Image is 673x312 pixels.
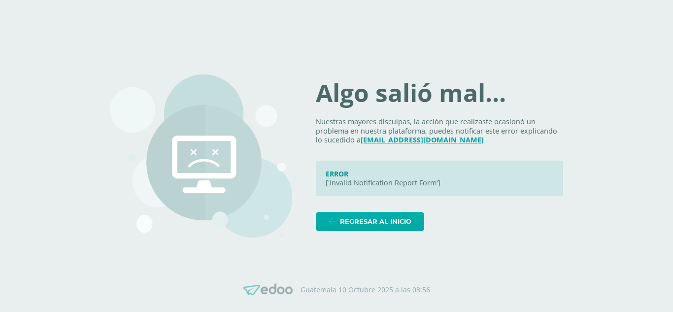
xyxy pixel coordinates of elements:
[340,212,411,231] span: Regresar al inicio
[316,81,563,105] h1: Algo salió mal...
[326,169,348,178] span: ERROR
[326,178,553,188] p: ['Invalid Notification Report Form']
[301,285,430,294] p: Guatemala 10 Octubre 2025 a las 08:56
[316,117,563,145] p: Nuestras mayores disculpas, la acción que realizaste ocasionó un problema en nuestra plataforma, ...
[316,212,424,231] a: Regresar al inicio
[243,283,293,296] img: Edoo
[110,74,292,238] img: 500.png
[361,135,484,144] a: [EMAIL_ADDRESS][DOMAIN_NAME]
